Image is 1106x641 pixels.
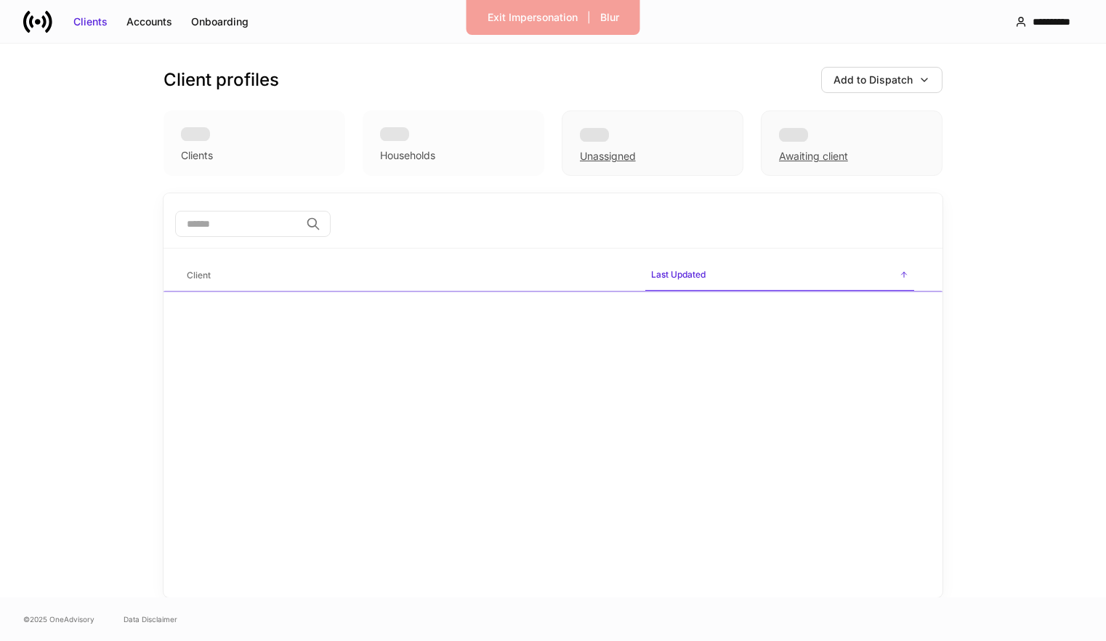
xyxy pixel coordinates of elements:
div: Exit Impersonation [488,10,578,25]
div: Clients [73,15,108,29]
div: Unassigned [562,110,743,176]
div: Blur [600,10,619,25]
button: Add to Dispatch [821,67,942,93]
span: © 2025 OneAdvisory [23,613,94,625]
div: Awaiting client [779,149,848,164]
span: Last Updated [645,260,914,291]
h6: Last Updated [651,267,706,281]
div: Awaiting client [761,110,942,176]
div: Add to Dispatch [833,73,913,87]
button: Exit Impersonation [478,6,587,29]
button: Accounts [117,10,182,33]
span: Client [181,261,634,291]
button: Onboarding [182,10,258,33]
button: Clients [64,10,117,33]
h6: Client [187,268,211,282]
h3: Client profiles [164,68,279,92]
div: Households [380,148,435,163]
div: Onboarding [191,15,249,29]
button: Blur [591,6,629,29]
a: Data Disclaimer [124,613,177,625]
div: Clients [181,148,213,163]
div: Unassigned [580,149,636,164]
div: Accounts [126,15,172,29]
